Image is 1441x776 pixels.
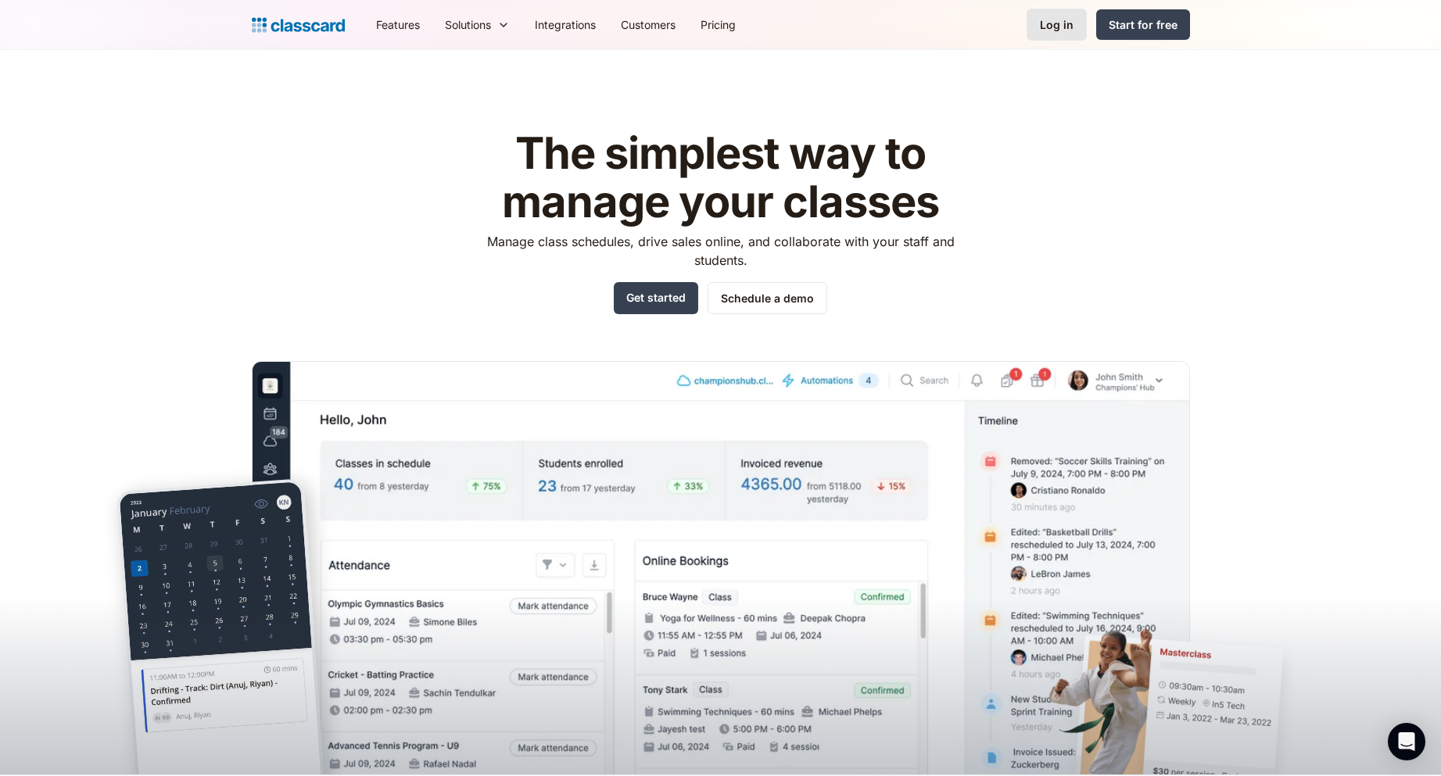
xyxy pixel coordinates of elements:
[364,7,432,42] a: Features
[1096,9,1190,40] a: Start for free
[1388,723,1425,760] div: Open Intercom Messenger
[522,7,608,42] a: Integrations
[432,7,522,42] div: Solutions
[688,7,748,42] a: Pricing
[445,16,491,33] div: Solutions
[1109,16,1178,33] div: Start for free
[708,282,827,314] a: Schedule a demo
[608,7,688,42] a: Customers
[472,130,969,226] h1: The simplest way to manage your classes
[252,14,345,36] a: home
[1040,16,1074,33] div: Log in
[614,282,698,314] a: Get started
[472,232,969,270] p: Manage class schedules, drive sales online, and collaborate with your staff and students.
[1027,9,1087,41] a: Log in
